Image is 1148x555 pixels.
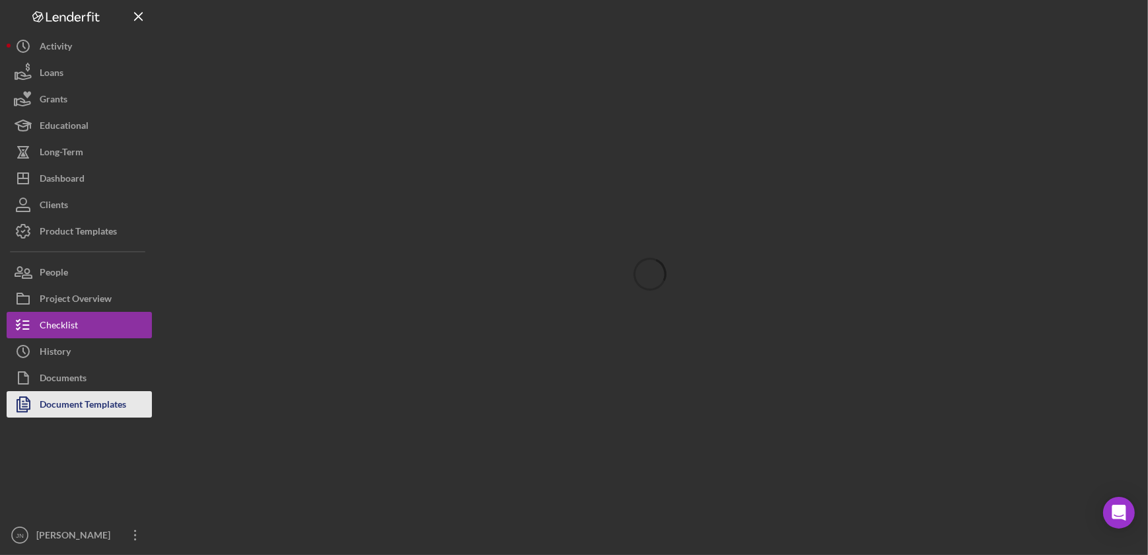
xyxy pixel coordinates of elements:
[40,259,68,289] div: People
[7,259,152,285] button: People
[33,522,119,552] div: [PERSON_NAME]
[40,139,83,168] div: Long-Term
[7,365,152,391] button: Documents
[7,112,152,139] button: Educational
[7,33,152,59] button: Activity
[7,391,152,418] button: Document Templates
[16,532,24,539] text: JN
[7,285,152,312] button: Project Overview
[40,165,85,195] div: Dashboard
[7,218,152,244] button: Product Templates
[40,86,67,116] div: Grants
[7,165,152,192] button: Dashboard
[40,285,112,315] div: Project Overview
[40,59,63,89] div: Loans
[40,112,89,142] div: Educational
[40,391,126,421] div: Document Templates
[40,192,68,221] div: Clients
[7,59,152,86] button: Loans
[40,33,72,63] div: Activity
[7,139,152,165] button: Long-Term
[40,338,71,368] div: History
[40,218,117,248] div: Product Templates
[7,338,152,365] button: History
[7,312,152,338] button: Checklist
[7,86,152,112] button: Grants
[7,522,152,548] button: JN[PERSON_NAME]
[1103,497,1135,529] div: Open Intercom Messenger
[40,365,87,394] div: Documents
[7,192,152,218] button: Clients
[40,312,78,342] div: Checklist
